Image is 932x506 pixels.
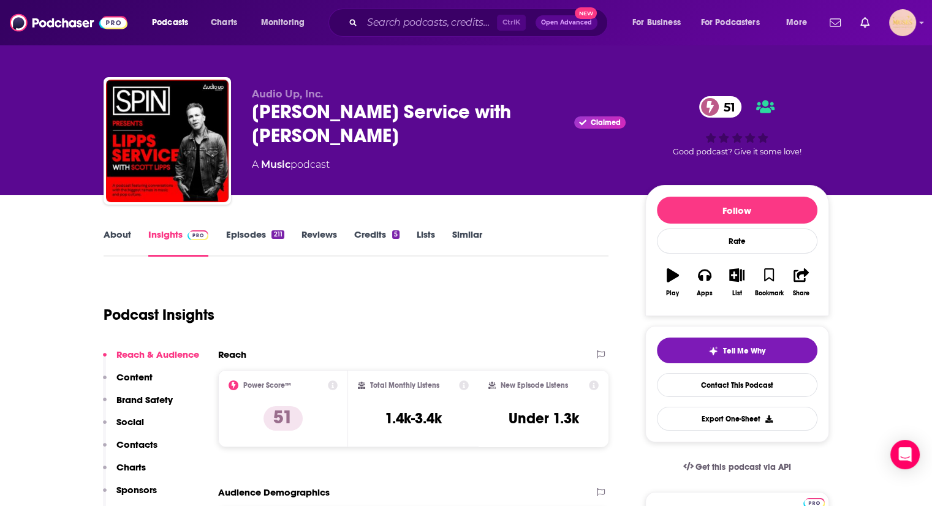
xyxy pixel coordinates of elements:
h2: Total Monthly Listens [370,381,439,390]
a: InsightsPodchaser Pro [148,228,209,257]
span: Ctrl K [497,15,526,31]
input: Search podcasts, credits, & more... [362,13,497,32]
span: Charts [211,14,237,31]
button: Export One-Sheet [657,407,817,431]
button: List [721,260,752,304]
button: Reach & Audience [103,349,199,371]
h3: Under 1.3k [509,409,579,428]
p: Sponsors [116,484,157,496]
div: 5 [392,230,400,239]
span: 51 [711,96,741,118]
h2: Power Score™ [243,381,291,390]
button: Show profile menu [889,9,916,36]
a: Lists [417,228,435,257]
button: Apps [689,260,721,304]
a: Charts [203,13,244,32]
button: open menu [252,13,320,32]
div: Search podcasts, credits, & more... [340,9,619,37]
span: For Podcasters [701,14,760,31]
span: New [575,7,597,19]
div: Bookmark [754,290,783,297]
p: Reach & Audience [116,349,199,360]
span: More [786,14,807,31]
button: open menu [624,13,696,32]
div: Open Intercom Messenger [890,440,920,469]
a: Get this podcast via API [673,452,801,482]
button: Contacts [103,439,157,461]
h2: Reach [218,349,246,360]
a: Reviews [301,228,337,257]
h2: New Episode Listens [501,381,568,390]
span: Logged in as MUSESPR [889,9,916,36]
img: Podchaser - Follow, Share and Rate Podcasts [10,11,127,34]
div: 51Good podcast? Give it some love! [645,88,829,164]
img: User Profile [889,9,916,36]
div: 211 [271,230,284,239]
button: tell me why sparkleTell Me Why [657,338,817,363]
button: Brand Safety [103,394,173,417]
button: Content [103,371,153,394]
button: open menu [143,13,204,32]
div: Apps [697,290,713,297]
a: Music [261,159,290,170]
button: Bookmark [753,260,785,304]
p: 51 [263,406,303,431]
button: Social [103,416,144,439]
p: Social [116,416,144,428]
p: Content [116,371,153,383]
span: Monitoring [261,14,305,31]
a: Similar [452,228,482,257]
button: Share [785,260,817,304]
button: open menu [778,13,822,32]
span: Get this podcast via API [695,462,790,472]
p: Brand Safety [116,394,173,406]
a: Credits5 [354,228,400,257]
div: Share [793,290,809,297]
a: Contact This Podcast [657,373,817,397]
div: Play [666,290,679,297]
button: Charts [103,461,146,484]
h2: Audience Demographics [218,486,330,498]
span: Audio Up, Inc. [252,88,323,100]
span: Claimed [591,119,621,126]
a: About [104,228,131,257]
img: tell me why sparkle [708,346,718,356]
button: Open AdvancedNew [536,15,597,30]
span: For Business [632,14,681,31]
img: Podchaser Pro [188,230,209,240]
div: Rate [657,228,817,254]
h1: Podcast Insights [104,306,214,324]
span: Podcasts [152,14,188,31]
button: open menu [693,13,778,32]
div: A podcast [252,157,330,172]
span: Open Advanced [541,20,592,26]
a: 51 [699,96,741,118]
a: Show notifications dropdown [855,12,874,33]
a: Episodes211 [225,228,284,257]
img: Lipps Service with Scott Lipps [106,80,229,202]
span: Tell Me Why [723,346,765,356]
p: Charts [116,461,146,473]
p: Contacts [116,439,157,450]
span: Good podcast? Give it some love! [673,147,801,156]
button: Follow [657,197,817,224]
div: List [732,290,742,297]
h3: 1.4k-3.4k [385,409,442,428]
button: Play [657,260,689,304]
a: Show notifications dropdown [825,12,846,33]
